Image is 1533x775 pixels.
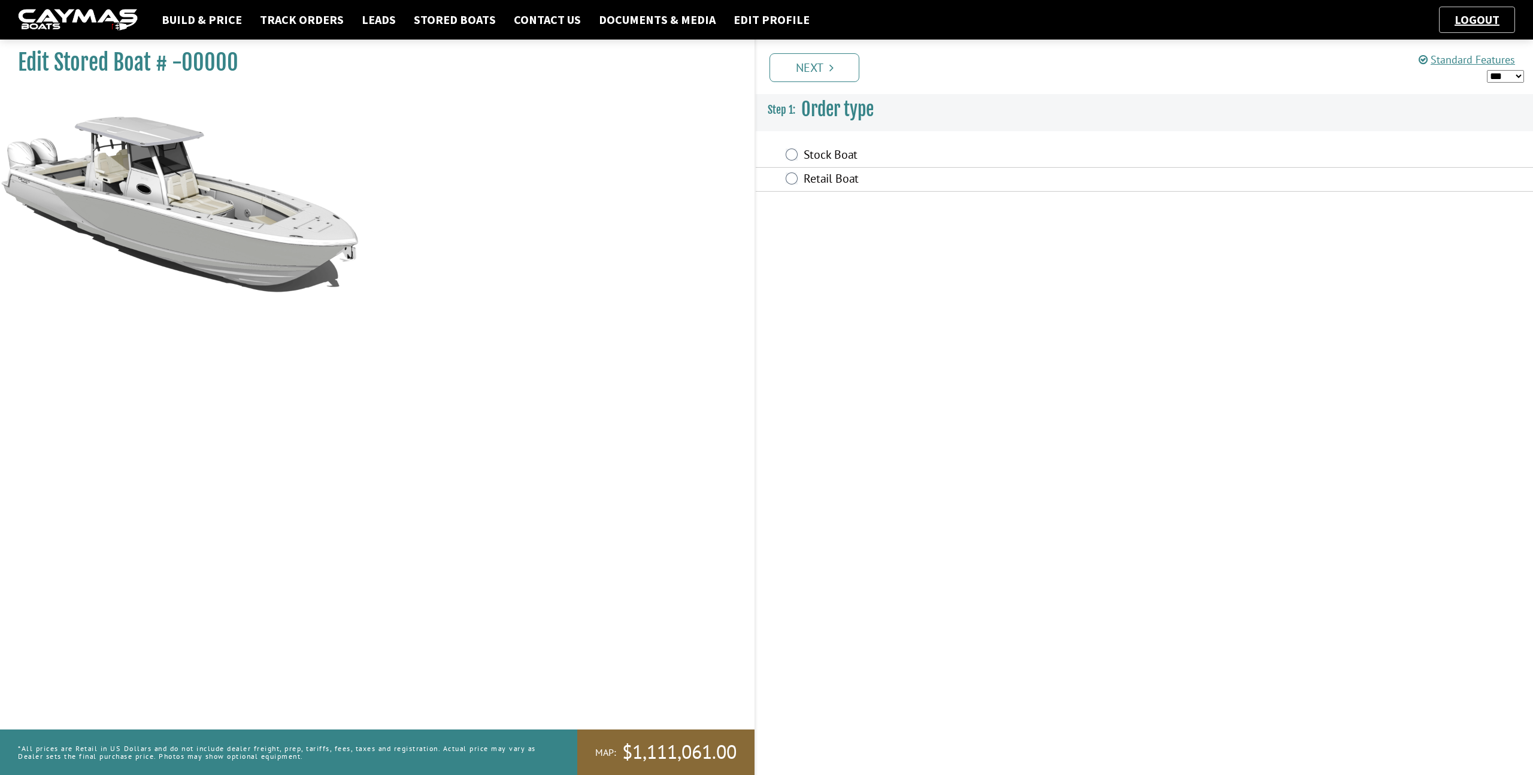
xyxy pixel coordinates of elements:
a: Build & Price [156,12,248,28]
h1: Edit Stored Boat # -00000 [18,49,725,76]
a: Track Orders [254,12,350,28]
a: Contact Us [508,12,587,28]
a: Stored Boats [408,12,502,28]
a: Edit Profile [728,12,816,28]
h3: Order type [756,87,1533,132]
a: Next [769,53,859,82]
span: MAP: [595,746,616,759]
label: Retail Boat [804,171,1241,189]
img: caymas-dealer-connect-2ed40d3bc7270c1d8d7ffb4b79bf05adc795679939227970def78ec6f6c03838.gif [18,9,138,31]
ul: Pagination [766,52,1533,82]
a: Standard Features [1419,53,1515,66]
p: *All prices are Retail in US Dollars and do not include dealer freight, prep, tariffs, fees, taxe... [18,738,550,766]
a: Logout [1449,12,1505,27]
a: Documents & Media [593,12,722,28]
span: $1,111,061.00 [622,740,737,765]
label: Stock Boat [804,147,1241,165]
a: MAP:$1,111,061.00 [577,729,755,775]
a: Leads [356,12,402,28]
